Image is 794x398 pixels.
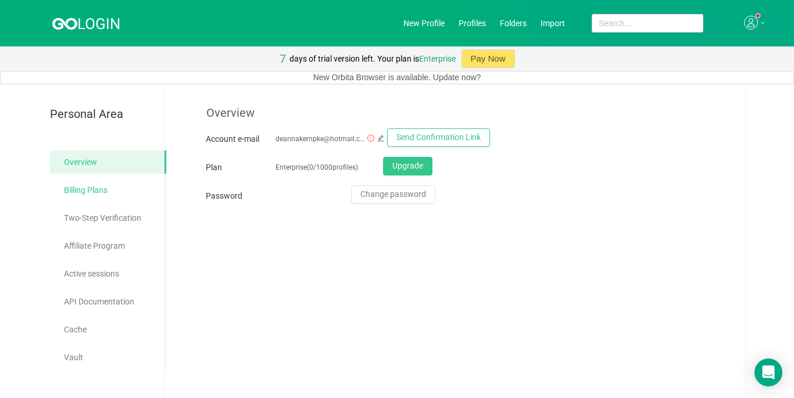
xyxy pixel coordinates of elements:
a: Folders [500,19,527,28]
a: Cache [64,318,157,341]
i: icon: info-circle [367,135,374,142]
a: Billing Plans [64,178,157,202]
span: Personal Area [50,107,123,121]
span: deannakempke@hotmail.c ... [276,135,365,143]
a: Overview [64,150,157,174]
div: Open Intercom Messenger [754,358,782,386]
a: Active sessions [64,262,157,285]
a: Affiliate Program [64,234,157,257]
button: Change password [351,185,435,204]
button: Send Confirmation Link [387,128,490,147]
div: Overview [206,84,744,119]
div: Password [206,191,276,204]
div: 7 [280,46,286,71]
a: Vault [64,346,157,369]
i: icon: edit [377,135,384,142]
sup: 1 [756,14,760,17]
a: Import [541,19,565,28]
button: Pay Now [462,49,515,68]
input: Search... [592,14,703,33]
a: Two-Step Verification [64,206,157,230]
a: Profiles [459,19,486,28]
span: Enterprise ( 0 / 1000 profiles) [276,163,380,175]
a: New Profile [403,19,445,28]
div: days of trial version left. Your plan is [289,46,456,71]
button: Upgrade [383,157,432,175]
div: Plan [206,163,276,175]
div: Account e-mail [206,134,276,147]
a: Enterprise [419,54,456,63]
a: API Documentation [64,290,157,313]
